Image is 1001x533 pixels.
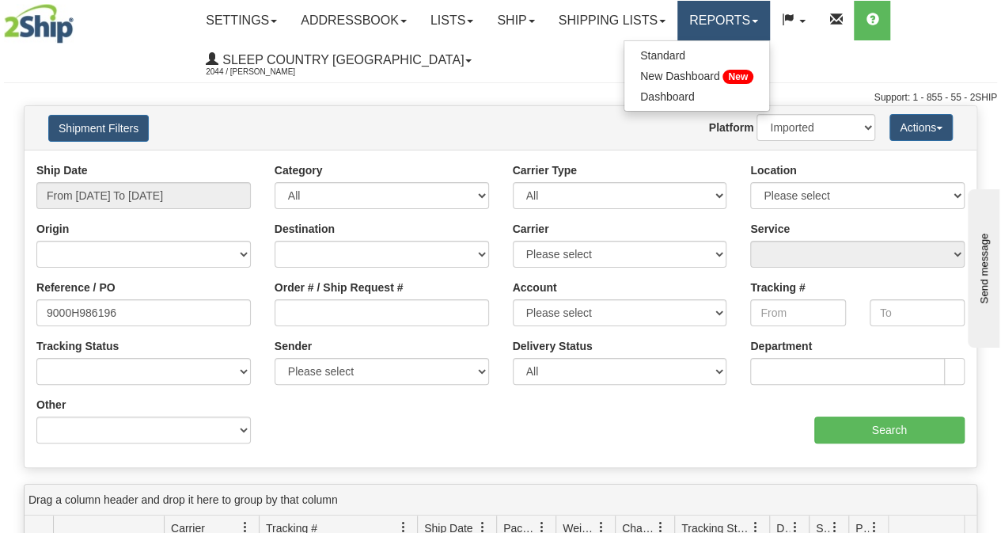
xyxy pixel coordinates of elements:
[640,90,695,103] span: Dashboard
[4,91,997,105] div: Support: 1 - 855 - 55 - 2SHIP
[814,417,965,444] input: Search
[677,1,770,40] a: Reports
[547,1,677,40] a: Shipping lists
[12,13,146,25] div: Send message
[870,299,965,326] input: To
[36,338,119,354] label: Tracking Status
[194,40,483,80] a: Sleep Country [GEOGRAPHIC_DATA] 2044 / [PERSON_NAME]
[640,70,719,82] span: New Dashboard
[624,86,769,107] a: Dashboard
[640,49,685,62] span: Standard
[275,221,335,237] label: Destination
[36,397,66,413] label: Other
[36,221,69,237] label: Origin
[624,45,769,66] a: Standard
[750,280,805,295] label: Tracking #
[289,1,419,40] a: Addressbook
[965,185,999,347] iframe: chat widget
[709,120,754,135] label: Platform
[275,338,312,354] label: Sender
[275,162,323,178] label: Category
[206,64,324,80] span: 2044 / [PERSON_NAME]
[750,221,790,237] label: Service
[25,485,976,516] div: grid grouping header
[750,299,845,326] input: From
[194,1,289,40] a: Settings
[4,4,74,44] img: logo2044.jpg
[218,53,464,67] span: Sleep Country [GEOGRAPHIC_DATA]
[750,162,796,178] label: Location
[36,162,88,178] label: Ship Date
[513,162,577,178] label: Carrier Type
[275,280,404,295] label: Order # / Ship Request #
[722,70,753,84] span: New
[750,338,812,354] label: Department
[485,1,546,40] a: Ship
[513,221,549,237] label: Carrier
[419,1,485,40] a: Lists
[889,114,953,141] button: Actions
[624,66,769,86] a: New Dashboard New
[513,338,593,354] label: Delivery Status
[513,280,557,295] label: Account
[36,280,116,295] label: Reference / PO
[48,115,149,142] button: Shipment Filters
